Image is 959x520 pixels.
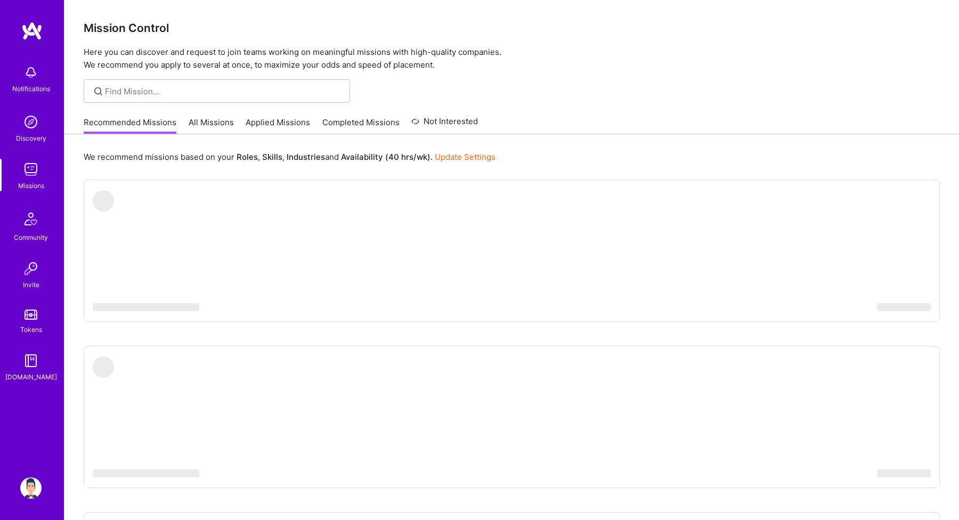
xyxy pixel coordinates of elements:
img: guide book [20,350,42,371]
img: User Avatar [20,477,42,499]
a: Recommended Missions [84,117,176,134]
img: bell [20,62,42,83]
a: Applied Missions [246,117,310,134]
img: Invite [20,258,42,279]
div: Tokens [20,324,42,335]
a: Not Interested [411,115,478,134]
div: [DOMAIN_NAME] [5,371,57,383]
a: Completed Missions [322,117,400,134]
p: Here you can discover and request to join teams working on meaningful missions with high-quality ... [84,46,940,71]
div: Invite [23,279,39,290]
div: Missions [18,180,44,191]
p: We recommend missions based on your , , and . [84,151,495,162]
input: Find Mission... [105,86,342,97]
a: Update Settings [435,152,495,162]
b: Availability (40 hrs/wk) [341,152,430,162]
img: discovery [20,111,42,133]
b: Roles [237,152,258,162]
div: Discovery [16,133,46,144]
a: User Avatar [18,477,44,499]
i: icon SearchGrey [92,85,104,97]
a: All Missions [189,117,234,134]
div: Notifications [12,83,50,94]
img: logo [21,21,43,40]
img: teamwork [20,159,42,180]
div: Community [14,232,48,243]
b: Skills [262,152,282,162]
h3: Mission Control [84,21,940,35]
img: tokens [25,310,37,320]
img: Community [18,206,44,232]
b: Industries [287,152,325,162]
